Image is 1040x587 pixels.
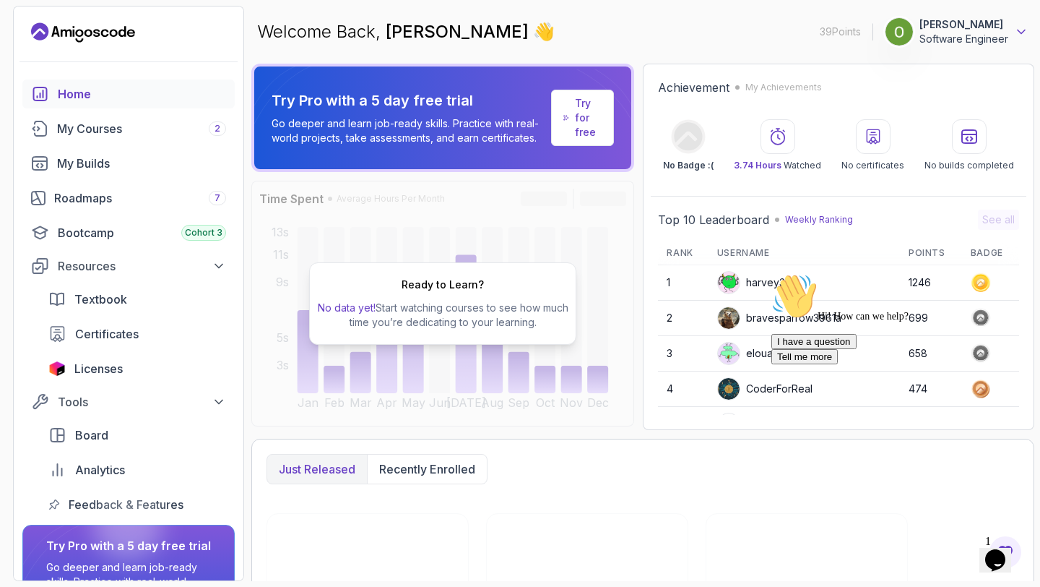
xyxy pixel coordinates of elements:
[379,460,475,478] p: Recently enrolled
[57,120,226,137] div: My Courses
[924,160,1014,171] p: No builds completed
[402,278,484,292] h2: Ready to Learn?
[734,160,781,171] span: 3.74 Hours
[745,82,822,93] p: My Achievements
[58,224,226,241] div: Bootcamp
[57,155,226,172] div: My Builds
[22,114,235,143] a: courses
[551,90,614,146] a: Try for free
[658,265,708,301] td: 1
[708,241,900,265] th: Username
[962,241,1019,265] th: Badge
[74,291,127,308] span: Textbook
[214,123,220,134] span: 2
[718,307,740,329] img: user profile image
[717,413,786,436] div: IssaKass
[717,342,785,365] div: elouardi
[919,17,1008,32] p: [PERSON_NAME]
[272,116,545,145] p: Go deeper and learn job-ready skills. Practice with real-world projects, take assessments, and ea...
[22,149,235,178] a: builds
[31,21,135,44] a: Landing page
[658,241,708,265] th: Rank
[386,21,533,42] span: [PERSON_NAME]
[40,354,235,383] a: licenses
[22,80,235,108] a: home
[40,320,235,348] a: certificates
[58,85,226,103] div: Home
[40,455,235,484] a: analytics
[658,372,708,407] td: 4
[48,361,66,376] img: jetbrains icon
[272,90,545,111] p: Try Pro with a 5 day free trial
[58,257,226,275] div: Resources
[367,455,487,484] button: Recently enrolled
[40,285,235,314] a: textbook
[766,267,1026,522] iframe: chat widget
[785,214,853,226] p: Weekly Ranking
[900,265,962,301] td: 1246
[267,455,367,484] button: Just released
[6,67,91,82] button: I have a question
[658,407,708,442] td: 5
[979,529,1026,573] iframe: chat widget
[717,377,812,400] div: CoderForReal
[820,25,861,39] p: 39 Points
[919,32,1008,46] p: Software Engineer
[717,271,791,294] div: harvey33
[257,20,555,43] p: Welcome Back,
[74,360,123,377] span: Licenses
[75,427,108,444] span: Board
[718,343,740,364] img: default monster avatar
[316,301,570,330] p: Start watching courses to see how much time you’re dedicating to your learning.
[69,496,183,513] span: Feedback & Features
[54,189,226,207] div: Roadmaps
[75,461,125,479] span: Analytics
[575,96,602,140] a: Try for free
[533,20,555,43] span: 👋
[214,192,220,204] span: 7
[185,227,222,239] span: Cohort 3
[75,325,139,343] span: Certificates
[658,79,729,96] h2: Achievement
[22,184,235,213] a: roadmaps
[734,160,821,171] p: Watched
[658,211,769,228] h2: Top 10 Leaderboard
[6,82,72,97] button: Tell me more
[22,389,235,415] button: Tools
[718,378,740,400] img: user profile image
[841,160,904,171] p: No certificates
[6,43,143,54] span: Hi! How can we help?
[58,393,226,411] div: Tools
[718,414,740,435] img: user profile image
[22,218,235,247] a: bootcamp
[717,307,841,330] div: bravesparrow3961a
[318,301,376,314] span: No data yet!
[40,421,235,450] a: board
[658,336,708,372] td: 3
[6,6,266,97] div: 👋Hi! How can we help?I have a questionTell me more
[718,272,740,293] img: default monster avatar
[22,253,235,279] button: Resources
[6,6,52,52] img: :wave:
[885,18,913,46] img: user profile image
[900,241,962,265] th: Points
[663,160,714,171] p: No Badge :(
[978,210,1019,230] button: See all
[885,17,1028,46] button: user profile image[PERSON_NAME]Software Engineer
[279,460,355,478] p: Just released
[40,490,235,519] a: feedback
[658,301,708,336] td: 2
